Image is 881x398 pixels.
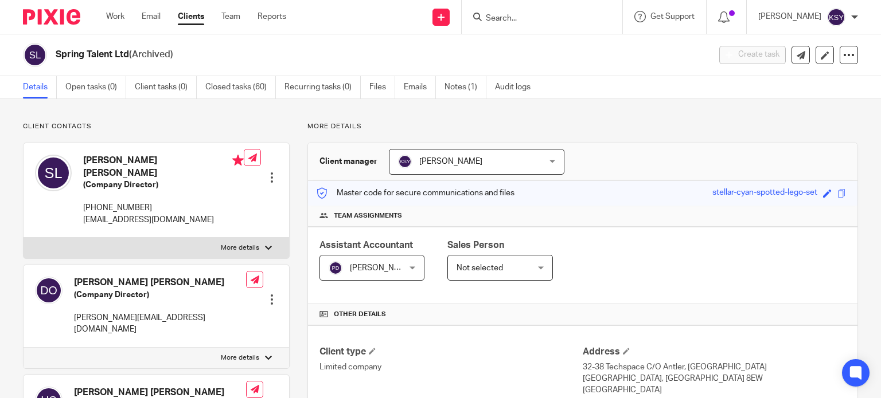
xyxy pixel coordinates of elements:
[404,76,436,98] a: Emails
[419,157,482,165] span: [PERSON_NAME]
[258,11,286,22] a: Reports
[319,241,413,250] span: Assistant Accountant
[56,49,573,61] h2: Spring Talent Ltd
[129,50,173,59] span: (Archived)
[142,11,161,22] a: Email
[74,277,246,289] h4: [PERSON_NAME] [PERSON_NAME]
[485,14,588,24] input: Search
[221,353,259,362] p: More details
[74,289,246,301] h5: (Company Director)
[319,361,583,373] p: Limited company
[719,46,786,64] button: Create task
[83,179,244,191] h5: (Company Director)
[334,310,386,319] span: Other details
[329,261,342,275] img: svg%3E
[83,214,244,226] p: [EMAIL_ADDRESS][DOMAIN_NAME]
[35,277,63,304] img: svg%3E
[319,156,377,167] h3: Client manager
[495,76,539,98] a: Audit logs
[398,155,412,168] img: svg%3E
[65,76,126,98] a: Open tasks (0)
[583,373,846,384] p: [GEOGRAPHIC_DATA], [GEOGRAPHIC_DATA] 8EW
[317,187,514,199] p: Master code for secure communications and files
[221,11,240,22] a: Team
[369,76,395,98] a: Files
[583,361,846,373] p: 32-38 Techspace C/O Antler, [GEOGRAPHIC_DATA]
[583,346,846,358] h4: Address
[23,122,290,131] p: Client contacts
[35,155,72,191] img: svg%3E
[106,11,124,22] a: Work
[712,187,817,200] div: stellar-cyan-spotted-lego-set
[83,155,244,179] h4: [PERSON_NAME] [PERSON_NAME]
[23,43,47,67] img: svg%3E
[758,11,821,22] p: [PERSON_NAME]
[232,155,244,166] i: Primary
[583,384,846,396] p: [GEOGRAPHIC_DATA]
[827,8,845,26] img: svg%3E
[350,264,413,272] span: [PERSON_NAME]
[74,312,246,336] p: [PERSON_NAME][EMAIL_ADDRESS][DOMAIN_NAME]
[205,76,276,98] a: Closed tasks (60)
[334,211,402,220] span: Team assignments
[284,76,361,98] a: Recurring tasks (0)
[307,122,858,131] p: More details
[23,76,57,98] a: Details
[23,9,80,25] img: Pixie
[457,264,503,272] span: Not selected
[445,76,486,98] a: Notes (1)
[135,76,197,98] a: Client tasks (0)
[650,13,695,21] span: Get Support
[221,243,259,253] p: More details
[83,202,244,214] p: [PHONE_NUMBER]
[319,346,583,358] h4: Client type
[447,241,504,250] span: Sales Person
[178,11,204,22] a: Clients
